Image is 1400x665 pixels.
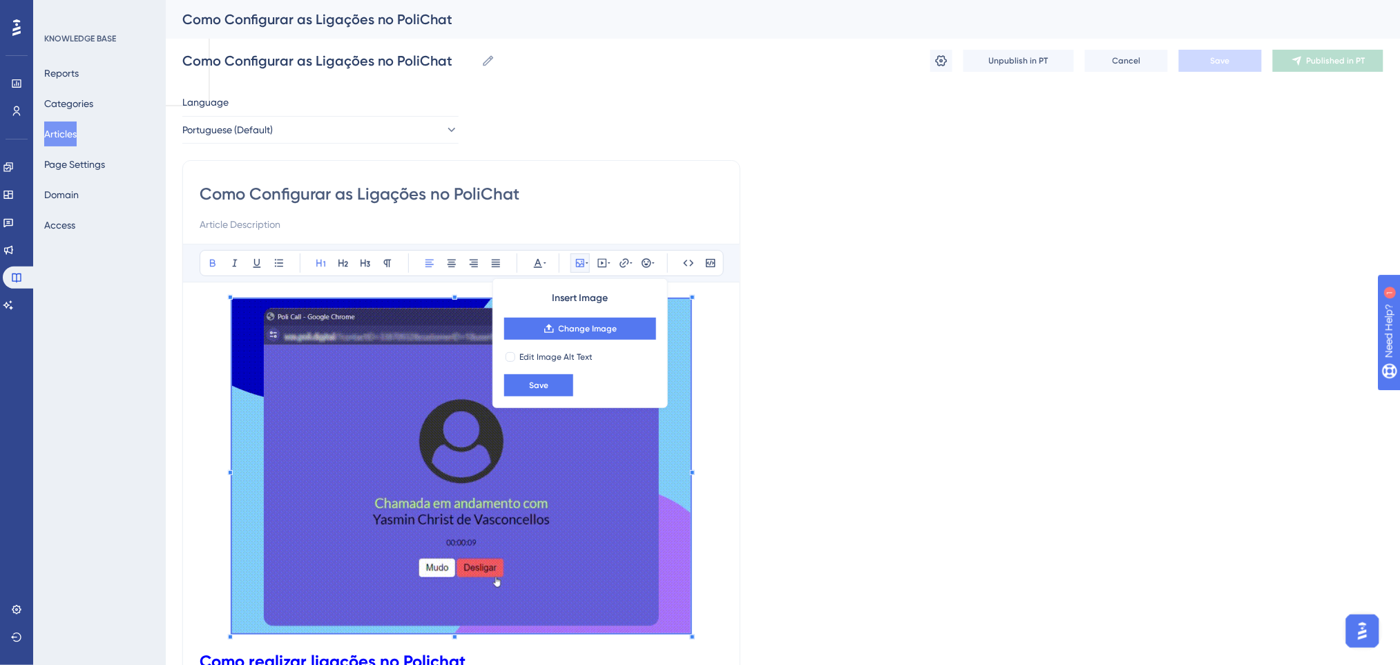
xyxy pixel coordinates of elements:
[963,50,1074,72] button: Unpublish in PT
[44,33,116,44] div: KNOWLEDGE BASE
[1211,55,1230,66] span: Save
[96,7,100,18] div: 1
[1273,50,1383,72] button: Published in PT
[182,122,273,138] span: Portuguese (Default)
[182,116,459,144] button: Portuguese (Default)
[182,94,229,110] span: Language
[32,3,86,20] span: Need Help?
[182,10,1349,29] div: Como Configurar as Ligações no PoliChat
[1179,50,1262,72] button: Save
[44,152,105,177] button: Page Settings
[44,91,93,116] button: Categories
[182,51,476,70] input: Article Name
[1085,50,1168,72] button: Cancel
[1113,55,1141,66] span: Cancel
[504,374,573,396] button: Save
[44,213,75,238] button: Access
[1342,610,1383,652] iframe: UserGuiding AI Assistant Launcher
[44,61,79,86] button: Reports
[519,351,593,363] span: Edit Image Alt Text
[504,318,656,340] button: Change Image
[1307,55,1365,66] span: Published in PT
[529,380,548,391] span: Save
[44,182,79,207] button: Domain
[44,122,77,146] button: Articles
[559,323,617,334] span: Change Image
[200,216,723,233] input: Article Description
[553,290,608,307] span: Insert Image
[200,183,723,205] input: Article Title
[989,55,1048,66] span: Unpublish in PT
